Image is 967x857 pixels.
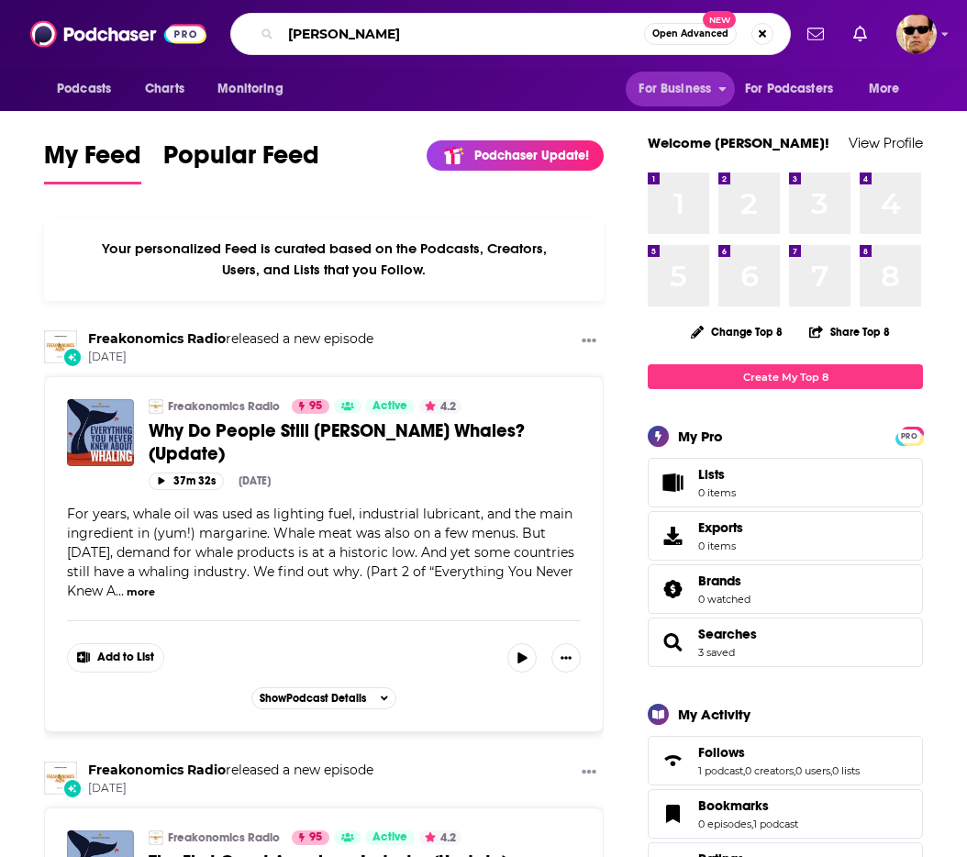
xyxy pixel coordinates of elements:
span: Logged in as karldevries [896,14,937,54]
div: My Pro [678,428,723,445]
input: Search podcasts, credits, & more... [281,19,644,49]
span: For Business [639,76,711,102]
span: Exports [698,519,743,536]
span: Popular Feed [163,139,319,182]
button: Change Top 8 [680,320,794,343]
a: My Feed [44,139,141,184]
span: Open Advanced [652,29,728,39]
span: Lists [698,466,725,483]
span: Add to List [97,651,154,664]
button: Open AdvancedNew [644,23,737,45]
a: Show notifications dropdown [800,18,831,50]
h3: released a new episode [88,330,373,348]
div: [DATE] [239,474,271,487]
a: Freakonomics Radio [168,399,280,414]
div: New Episode [62,778,83,798]
a: Welcome [PERSON_NAME]! [648,134,829,151]
button: open menu [733,72,860,106]
span: ... [116,583,124,599]
span: Searches [648,618,923,667]
span: Lists [654,470,691,495]
img: Freakonomics Radio [149,830,163,845]
a: View Profile [849,134,923,151]
a: Bookmarks [698,797,798,814]
img: Freakonomics Radio [44,330,77,363]
a: Follows [654,748,691,774]
a: Lists [648,458,923,507]
a: Searches [654,629,691,655]
button: open menu [205,72,306,106]
span: For years, whale oil was used as lighting fuel, industrial lubricant, and the main ingredient in ... [67,506,574,599]
span: Charts [145,76,184,102]
button: more [127,584,155,600]
h3: released a new episode [88,762,373,779]
div: Your personalized Feed is curated based on the Podcasts, Creators, Users, and Lists that you Follow. [44,217,604,301]
a: 95 [292,830,329,845]
a: 1 podcast [698,764,743,777]
span: PRO [898,429,920,443]
span: Podcasts [57,76,111,102]
a: Searches [698,626,757,642]
span: 95 [309,397,322,416]
span: , [743,764,745,777]
a: Podchaser - Follow, Share and Rate Podcasts [30,17,206,51]
span: Follows [698,744,745,761]
span: Bookmarks [648,789,923,839]
button: 4.2 [419,399,461,414]
a: Exports [648,511,923,561]
button: 37m 32s [149,473,224,490]
span: Brands [698,573,741,589]
a: Follows [698,744,860,761]
span: Follows [648,736,923,785]
a: 0 episodes [698,818,751,830]
a: 0 users [795,764,830,777]
span: , [830,764,832,777]
span: Why Do People Still [PERSON_NAME] Whales? (Update) [149,419,525,465]
button: Show More Button [574,762,604,785]
img: Freakonomics Radio [149,399,163,414]
span: Lists [698,466,736,483]
a: Show notifications dropdown [846,18,874,50]
button: Share Top 8 [808,314,891,350]
div: New Episode [62,347,83,367]
a: Freakonomics Radio [88,762,226,778]
img: Freakonomics Radio [44,762,77,795]
span: Bookmarks [698,797,769,814]
img: Why Do People Still Hunt Whales? (Update) [67,399,134,466]
a: 95 [292,399,329,414]
span: Active [372,397,407,416]
span: Brands [648,564,923,614]
a: 0 watched [698,593,750,606]
div: My Activity [678,706,750,723]
a: Why Do People Still [PERSON_NAME] Whales? (Update) [149,419,581,465]
span: My Feed [44,139,141,182]
span: Active [372,829,407,847]
span: Monitoring [217,76,283,102]
a: Brands [698,573,750,589]
span: 0 items [698,540,743,552]
a: Charts [133,72,195,106]
a: Popular Feed [163,139,319,184]
button: open menu [856,72,923,106]
span: For Podcasters [745,76,833,102]
a: Freakonomics Radio [168,830,280,845]
a: 1 podcast [753,818,798,830]
span: Show Podcast Details [260,692,366,705]
img: User Profile [896,14,937,54]
span: New [703,11,736,28]
button: Show profile menu [896,14,937,54]
a: Create My Top 8 [648,364,923,389]
p: Podchaser Update! [474,148,589,163]
div: Search podcasts, credits, & more... [230,13,791,55]
span: 0 items [698,486,736,499]
a: 0 creators [745,764,794,777]
a: Brands [654,576,691,602]
span: More [869,76,900,102]
button: Show More Button [574,330,604,353]
span: 95 [309,829,322,847]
